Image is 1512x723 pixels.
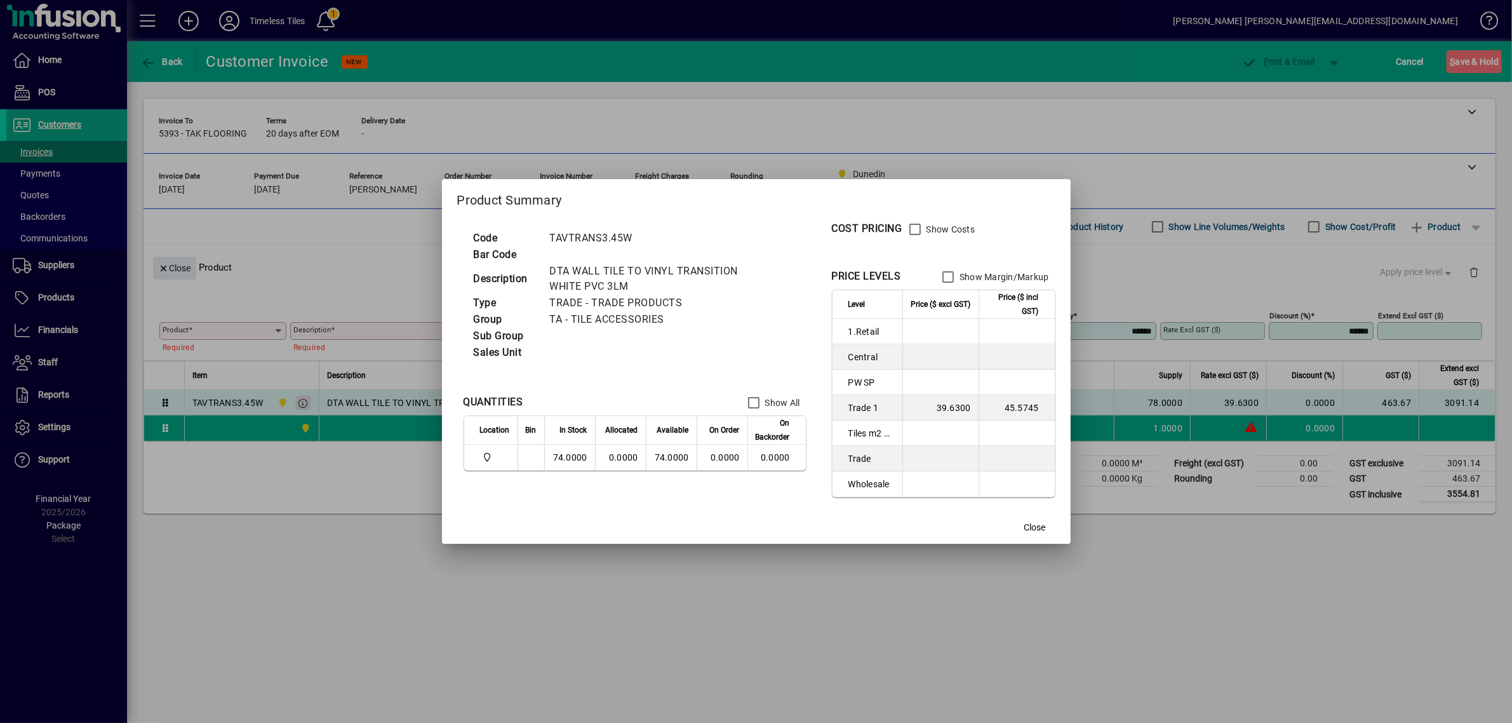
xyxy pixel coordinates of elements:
span: Close [1024,521,1046,534]
td: Bar Code [467,247,544,263]
span: Location [480,423,510,437]
h2: Product Summary [442,179,1071,216]
span: Price ($ incl GST) [987,290,1039,318]
span: 1.Retail [848,325,895,338]
button: Close [1015,516,1055,539]
div: COST PRICING [832,221,902,236]
td: Type [467,295,544,311]
td: Description [467,263,544,295]
td: Code [467,230,544,247]
td: 0.0000 [595,445,646,470]
td: 0.0000 [747,445,806,470]
td: DTA WALL TILE TO VINYL TRANSITION WHITE PVC 3LM [544,263,775,295]
td: TAVTRANS3.45W [544,230,775,247]
td: Sales Unit [467,344,544,361]
td: 74.0000 [646,445,697,470]
td: Sub Group [467,328,544,344]
span: Bin [526,423,537,437]
span: Tiles m2 Retail [848,427,895,440]
div: PRICE LEVELS [832,269,901,284]
span: Trade [848,452,895,465]
td: Group [467,311,544,328]
span: Price ($ excl GST) [911,297,971,311]
span: On Backorder [756,416,790,444]
td: 45.5745 [979,395,1055,421]
label: Show Costs [924,223,975,236]
label: Show All [763,396,800,409]
td: 74.0000 [544,445,595,470]
span: Trade 1 [848,402,895,414]
label: Show Margin/Markup [957,271,1049,283]
td: TA - TILE ACCESSORIES [544,311,775,328]
span: Allocated [606,423,638,437]
td: TRADE - TRADE PRODUCTS [544,295,775,311]
span: PW SP [848,376,895,389]
span: 0.0000 [711,452,740,463]
span: Wholesale [848,478,895,490]
td: 39.6300 [902,395,979,421]
span: Central [848,351,895,363]
span: On Order [710,423,740,437]
span: In Stock [560,423,587,437]
div: QUANTITIES [464,395,523,410]
span: Available [657,423,689,437]
span: Level [848,297,866,311]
